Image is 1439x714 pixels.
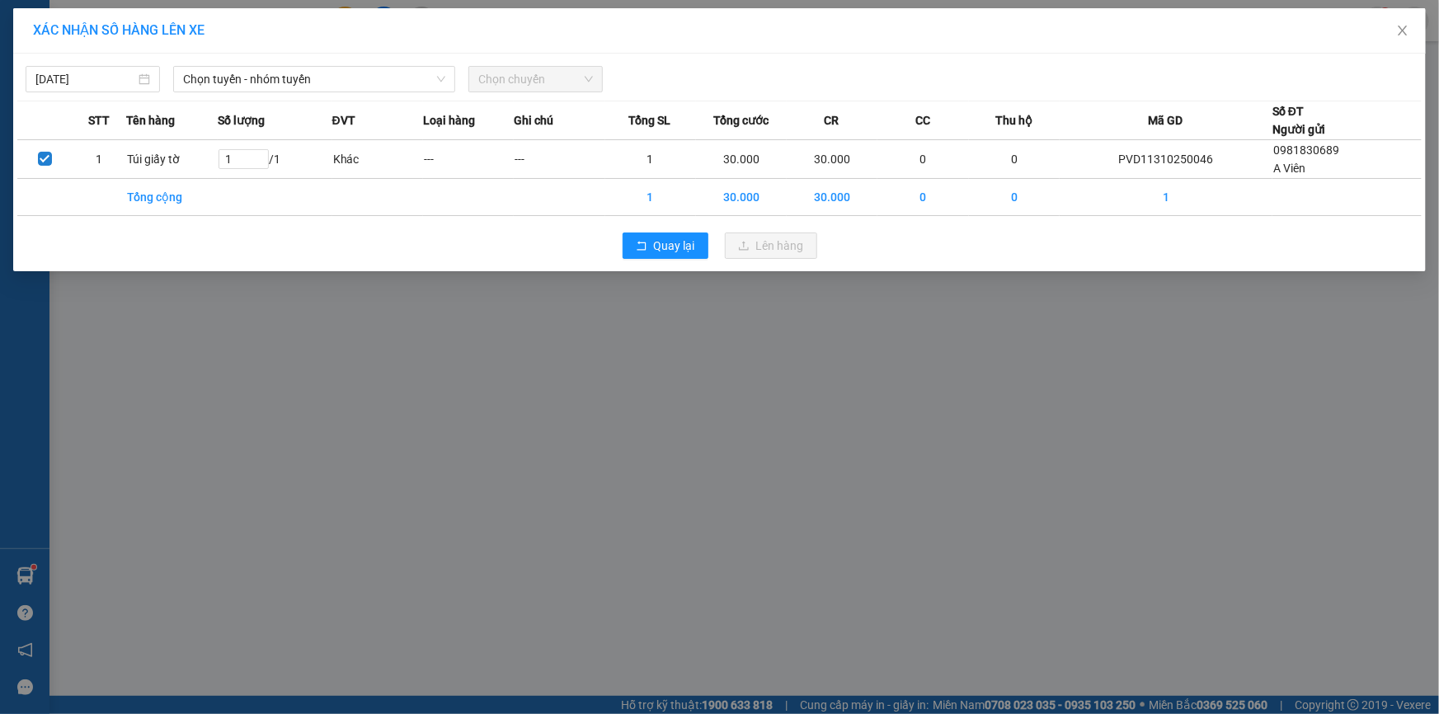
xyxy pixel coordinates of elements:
span: Chọn tuyến - nhóm tuyến [183,67,445,92]
span: Mã GD [1149,111,1183,129]
button: uploadLên hàng [725,233,817,259]
td: Tổng cộng [126,179,217,216]
td: 1 [1060,179,1272,216]
span: A Viên [1273,162,1305,175]
input: 13/10/2025 [35,70,135,88]
td: --- [514,140,604,179]
span: close [1396,24,1409,37]
td: 1 [605,140,696,179]
td: Túi giấy tờ [126,140,217,179]
td: 30.000 [696,140,787,179]
span: ĐVT [332,111,355,129]
span: XÁC NHẬN SỐ HÀNG LÊN XE [33,22,205,38]
td: 30.000 [696,179,787,216]
span: Tên hàng [126,111,175,129]
span: rollback [636,240,647,253]
td: 30.000 [787,179,877,216]
span: Tổng SL [629,111,671,129]
span: STT [88,111,110,129]
button: rollbackQuay lại [623,233,708,259]
li: Hotline: 1900 3383, ĐT/Zalo : 0862837383 [154,61,689,82]
span: 0981830689 [1273,143,1339,157]
td: 0 [877,140,968,179]
td: / 1 [218,140,332,179]
td: PVD11310250046 [1060,140,1272,179]
span: CR [825,111,839,129]
span: Loại hàng [423,111,475,129]
img: logo.jpg [21,21,103,103]
span: Ghi chú [514,111,553,129]
span: Quay lại [654,237,695,255]
td: --- [423,140,514,179]
td: 1 [605,179,696,216]
td: 30.000 [787,140,877,179]
td: 0 [877,179,968,216]
td: 1 [72,140,126,179]
span: Số lượng [218,111,265,129]
td: 0 [969,140,1060,179]
span: Tổng cước [713,111,769,129]
span: CC [915,111,930,129]
span: down [436,74,446,84]
b: GỬI : VP [PERSON_NAME] [21,120,288,147]
div: Số ĐT Người gửi [1272,102,1325,139]
span: Thu hộ [995,111,1032,129]
li: 237 [PERSON_NAME] , [GEOGRAPHIC_DATA] [154,40,689,61]
td: Khác [332,140,423,179]
span: Chọn chuyến [478,67,593,92]
td: 0 [969,179,1060,216]
button: Close [1380,8,1426,54]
